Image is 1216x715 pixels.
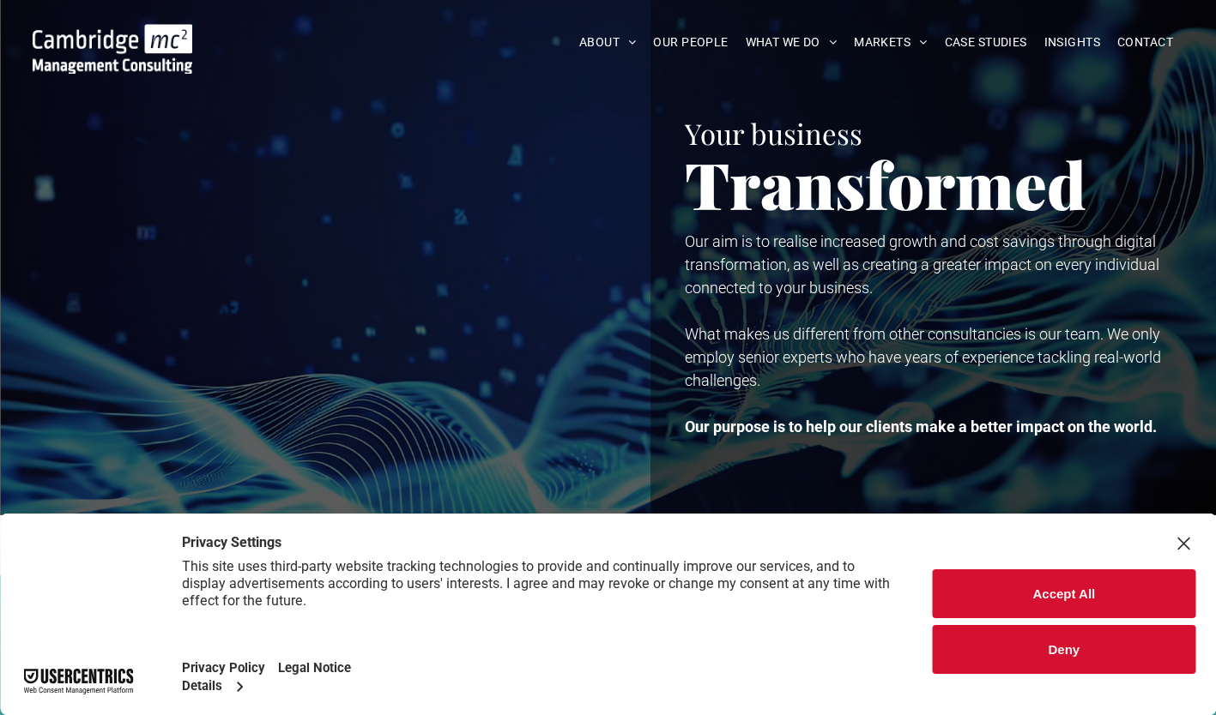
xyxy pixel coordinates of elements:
a: Your Business Transformed | Cambridge Management Consulting [33,27,192,45]
img: Go to Homepage [33,24,192,74]
a: ABOUT [571,29,645,56]
a: MARKETS [845,29,935,56]
strong: Our purpose is to help our clients make a better impact on the world. [685,418,1157,436]
a: CASE STUDIES [936,29,1036,56]
span: Our aim is to realise increased growth and cost savings through digital transformation, as well a... [685,232,1159,297]
span: Your business [685,114,862,152]
a: INSIGHTS [1036,29,1109,56]
a: WHAT WE DO [737,29,846,56]
a: OUR PEOPLE [644,29,736,56]
span: What makes us different from other consultancies is our team. We only employ senior experts who h... [685,325,1161,389]
span: Transformed [685,141,1086,226]
a: CONTACT [1109,29,1182,56]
